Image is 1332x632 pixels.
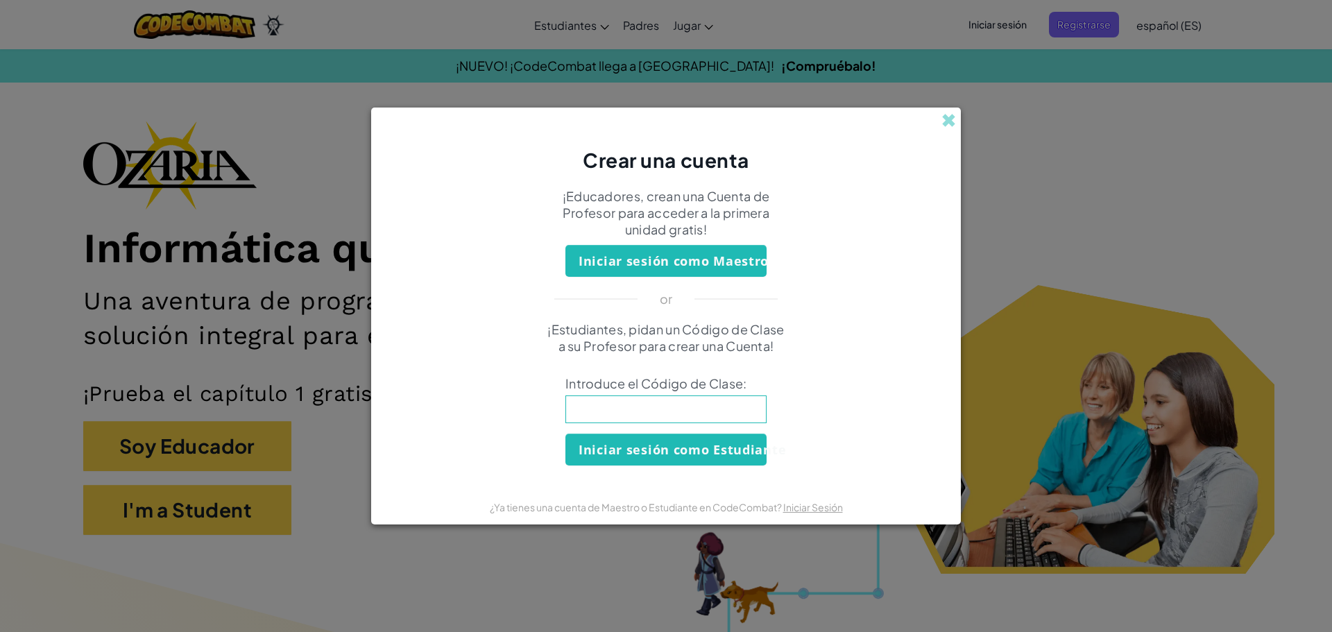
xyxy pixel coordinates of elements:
span: ¿Ya tienes una cuenta de Maestro o Estudiante en CodeCombat? [490,501,783,513]
p: ¡Estudiantes, pidan un Código de Clase a su Profesor para crear una Cuenta! [545,321,787,355]
p: ¡Educadores, crean una Cuenta de Profesor para acceder a la primera unidad gratis! [545,188,787,238]
p: or [660,291,673,307]
button: Iniciar sesión como Estudiante [565,434,767,466]
button: Iniciar sesión como Maestro [565,245,767,277]
span: Introduce el Código de Clase: [565,375,767,392]
a: Iniciar Sesión [783,501,843,513]
span: Crear una cuenta [583,148,749,172]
